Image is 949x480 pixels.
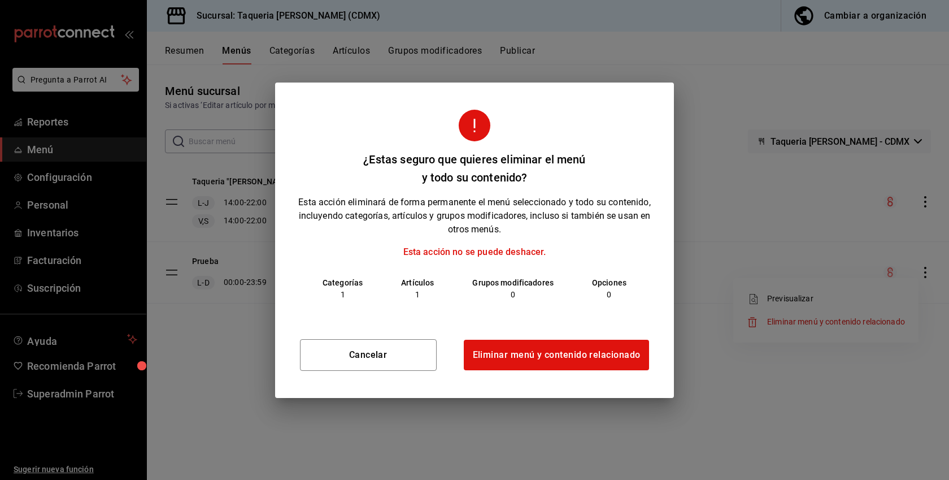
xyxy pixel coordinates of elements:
p: Categorías [323,277,363,289]
p: 0 [592,289,626,301]
p: Grupos modificadores [472,277,554,289]
button: Cancelar [300,339,437,371]
p: 0 [472,289,554,301]
p: Esta acción no se puede deshacer. [289,245,660,259]
p: 1 [401,289,434,301]
button: Eliminar menú y contenido relacionado [464,340,650,370]
p: Esta acción eliminará de forma permanente el menú seleccionado y todo su contenido, incluyendo ca... [289,196,660,236]
p: 1 [323,289,363,301]
h2: ¿Estas seguro que quieres eliminar el menú y todo su contenido? [275,83,674,196]
p: Opciones [592,277,626,289]
p: Artículos [401,277,434,289]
